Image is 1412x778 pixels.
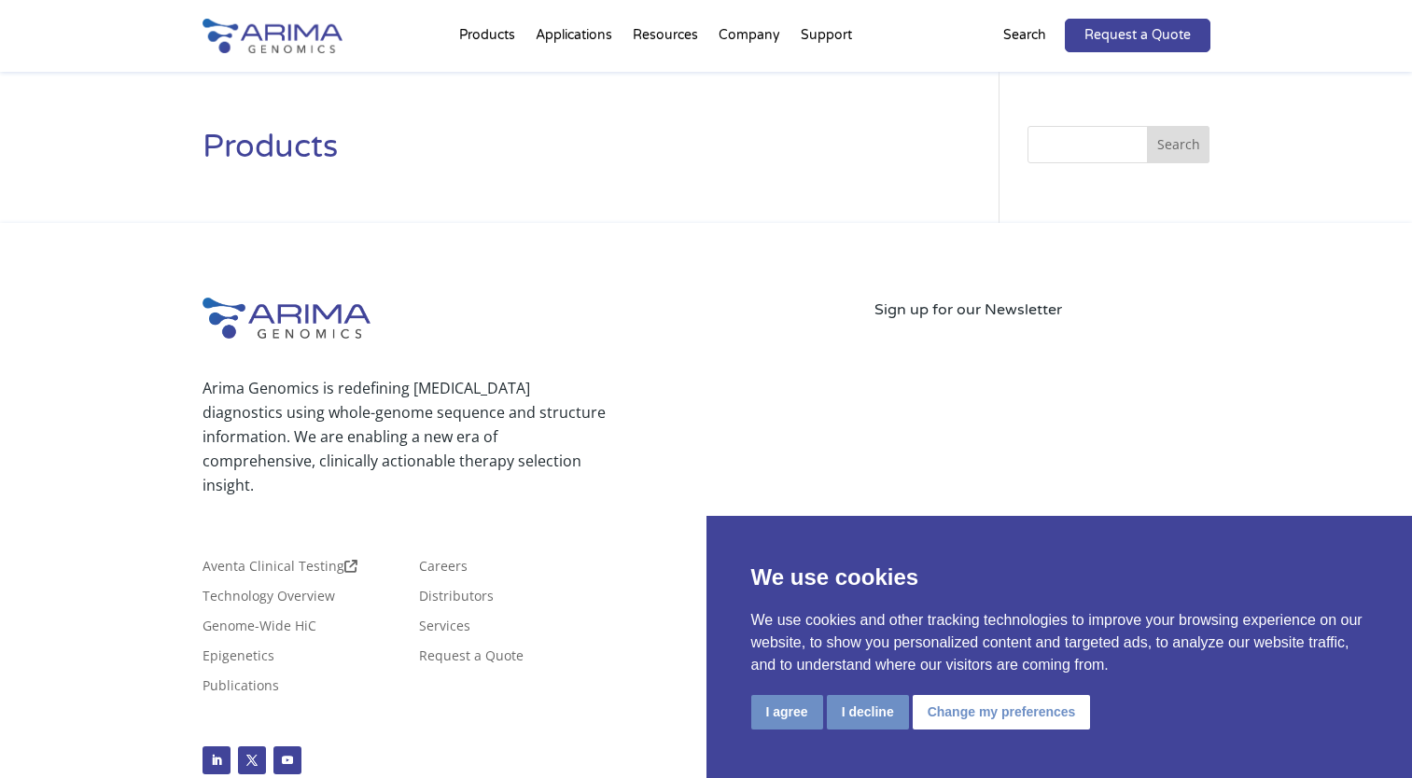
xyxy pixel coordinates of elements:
[751,695,823,729] button: I agree
[203,560,357,580] a: Aventa Clinical Testing
[203,619,316,640] a: Genome-Wide HiC
[203,649,274,670] a: Epigenetics
[1147,126,1210,163] button: Search
[238,746,266,774] a: Follow on X
[419,560,468,580] a: Careers
[419,590,494,610] a: Distributors
[751,561,1368,594] p: We use cookies
[874,322,1210,444] iframe: Form 0
[419,649,524,670] a: Request a Quote
[273,746,301,774] a: Follow on Youtube
[203,376,606,497] p: Arima Genomics is redefining [MEDICAL_DATA] diagnostics using whole-genome sequence and structure...
[203,19,343,53] img: Arima-Genomics-logo
[913,695,1091,729] button: Change my preferences
[203,298,370,339] img: Arima-Genomics-logo
[203,126,944,183] h1: Products
[203,679,279,700] a: Publications
[751,609,1368,676] p: We use cookies and other tracking technologies to improve your browsing experience on our website...
[827,695,909,729] button: I decline
[419,619,470,640] a: Services
[1003,23,1046,48] p: Search
[203,590,335,610] a: Technology Overview
[1065,19,1210,52] a: Request a Quote
[874,298,1210,322] p: Sign up for our Newsletter
[203,746,231,774] a: Follow on LinkedIn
